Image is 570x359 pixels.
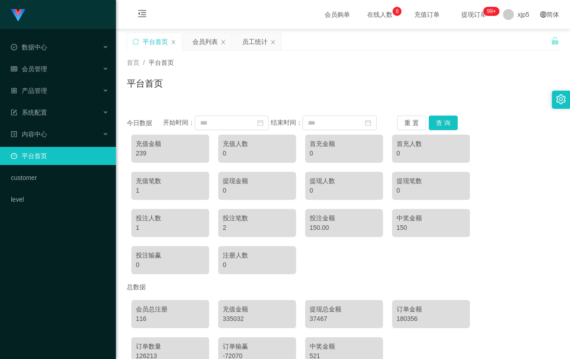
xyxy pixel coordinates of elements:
span: 首页 [127,59,139,66]
span: 提现订单 [457,11,491,18]
div: 1 [136,186,205,195]
div: 订单数量 [136,342,205,351]
div: 180356 [397,314,465,324]
div: 充值笔数 [136,176,205,186]
div: 订单输赢 [223,342,292,351]
div: 充值金额 [136,139,205,149]
div: 中奖金额 [310,342,378,351]
i: 图标: close [270,39,276,45]
div: 充值金额 [223,305,292,314]
div: 会员列表 [192,33,218,50]
div: 首充金额 [310,139,378,149]
div: 0 [397,186,465,195]
div: 0 [136,260,205,270]
div: 0 [223,260,292,270]
div: 0 [397,149,465,158]
div: 员工统计 [242,33,268,50]
div: 2 [223,223,292,233]
div: 中奖金额 [397,213,465,223]
img: logo.9652507e.png [11,9,25,22]
span: 开始时间： [163,119,195,126]
div: 239 [136,149,205,158]
span: 数据中心 [11,44,47,51]
div: 投注输赢 [136,251,205,260]
div: 首充人数 [397,139,465,149]
div: 订单金额 [397,305,465,314]
div: 投注人数 [136,213,205,223]
i: 图标: appstore-o [11,87,17,94]
a: level [11,190,109,209]
div: 提现总金额 [310,305,378,314]
i: 图标: menu-fold [127,0,158,29]
div: 总数据 [127,279,559,296]
span: 平台首页 [148,59,174,66]
i: 图标: calendar [365,120,371,126]
i: 图标: close [220,39,226,45]
div: 提现金额 [223,176,292,186]
span: 充值订单 [410,11,444,18]
div: 116 [136,314,205,324]
span: 结束时间： [271,119,302,126]
div: 平台首页 [143,33,168,50]
div: 充值人数 [223,139,292,149]
div: 今日数据 [127,118,163,128]
i: 图标: form [11,109,17,116]
div: 会员总注册 [136,305,205,314]
div: 提现人数 [310,176,378,186]
div: 0 [310,149,378,158]
i: 图标: close [171,39,176,45]
span: 内容中心 [11,131,47,138]
p: 8 [396,7,399,16]
div: 投注金额 [310,213,378,223]
i: 图标: unlock [551,37,559,45]
i: 图标: table [11,66,17,72]
span: 系统配置 [11,109,47,116]
div: 1 [136,223,205,233]
i: 图标: setting [556,94,566,104]
div: 0 [223,149,292,158]
i: 图标: global [540,11,546,18]
a: 图标: dashboard平台首页 [11,147,109,165]
sup: 8 [393,7,402,16]
h1: 平台首页 [127,77,163,90]
i: 图标: check-circle-o [11,44,17,50]
span: 会员管理 [11,65,47,73]
div: 投注笔数 [223,213,292,223]
button: 重 置 [397,116,426,130]
i: 图标: calendar [257,120,263,126]
div: 0 [310,186,378,195]
span: 在线人数 [363,11,397,18]
div: 150.00 [310,223,378,233]
div: 335032 [223,314,292,324]
div: 37467 [310,314,378,324]
button: 查 询 [429,116,458,130]
div: 提现笔数 [397,176,465,186]
span: 产品管理 [11,87,47,94]
div: 0 [223,186,292,195]
i: 图标: profile [11,131,17,137]
span: / [143,59,145,66]
i: 图标: sync [133,39,139,45]
a: customer [11,169,109,187]
div: 注册人数 [223,251,292,260]
div: 150 [397,223,465,233]
sup: 248 [483,7,499,16]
